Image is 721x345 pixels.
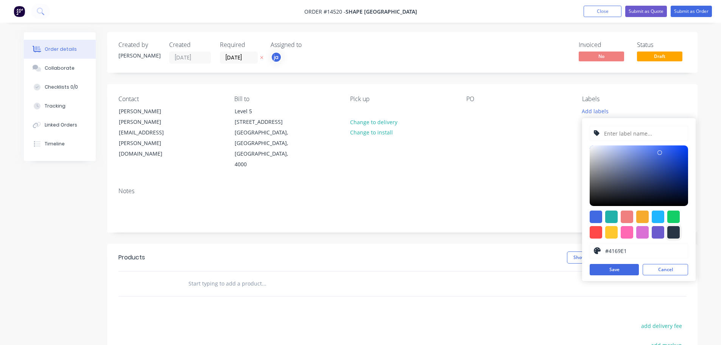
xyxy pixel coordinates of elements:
button: Linked Orders [24,116,96,134]
span: Draft [637,52,682,61]
input: Enter label name... [603,126,684,140]
div: #f6ab2f [636,211,649,223]
button: Close [584,6,621,17]
button: Change to delivery [346,117,401,127]
div: Assigned to [271,41,346,48]
div: Collaborate [45,65,75,72]
button: Checklists 0/0 [24,78,96,97]
button: ja [271,52,282,63]
input: Start typing to add a product... [188,276,339,291]
div: Invoiced [579,41,628,48]
div: Timeline [45,140,65,147]
div: Created by [118,41,160,48]
div: Level 5 [STREET_ADDRESS] [235,106,297,127]
div: Created [169,41,211,48]
div: #4169e1 [590,211,602,223]
div: Notes [118,187,686,195]
div: [PERSON_NAME] [118,52,160,59]
span: Order #14520 - [304,8,346,15]
div: Order details [45,46,77,53]
div: #1fb6ff [652,211,664,223]
span: Shape [GEOGRAPHIC_DATA] [346,8,417,15]
div: Contact [118,95,222,103]
div: Labels [582,95,686,103]
div: Level 5 [STREET_ADDRESS][GEOGRAPHIC_DATA], [GEOGRAPHIC_DATA], [GEOGRAPHIC_DATA], 4000 [228,106,304,170]
button: Change to install [346,127,397,137]
button: Cancel [643,264,688,275]
button: Add labels [578,106,613,116]
button: Save [590,264,639,275]
button: Tracking [24,97,96,116]
div: [PERSON_NAME] [119,106,182,117]
div: [PERSON_NAME][PERSON_NAME][EMAIL_ADDRESS][PERSON_NAME][DOMAIN_NAME] [112,106,188,159]
div: #ff69b4 [621,226,633,239]
div: Required [220,41,262,48]
div: Bill to [234,95,338,103]
span: No [579,52,624,61]
button: Order details [24,40,96,59]
button: Submit as Order [671,6,712,17]
div: Products [118,253,145,262]
div: #13ce66 [667,211,680,223]
div: Checklists 0/0 [45,84,78,91]
div: [GEOGRAPHIC_DATA], [GEOGRAPHIC_DATA], [GEOGRAPHIC_DATA], 4000 [235,127,297,170]
div: Tracking [45,103,65,109]
div: #f08080 [621,211,633,223]
div: #20b2aa [605,211,618,223]
div: #ff4949 [590,226,602,239]
div: #273444 [667,226,680,239]
button: Show / Hide columns [567,251,626,264]
div: Pick up [350,95,454,103]
button: Submit as Quote [625,6,667,17]
div: #ffc82c [605,226,618,239]
div: Status [637,41,686,48]
div: [PERSON_NAME][EMAIL_ADDRESS][PERSON_NAME][DOMAIN_NAME] [119,117,182,159]
button: Collaborate [24,59,96,78]
img: Factory [14,6,25,17]
div: #da70d6 [636,226,649,239]
button: add delivery fee [637,321,686,331]
div: #6a5acd [652,226,664,239]
div: PO [466,95,570,103]
div: Linked Orders [45,122,77,128]
button: Timeline [24,134,96,153]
